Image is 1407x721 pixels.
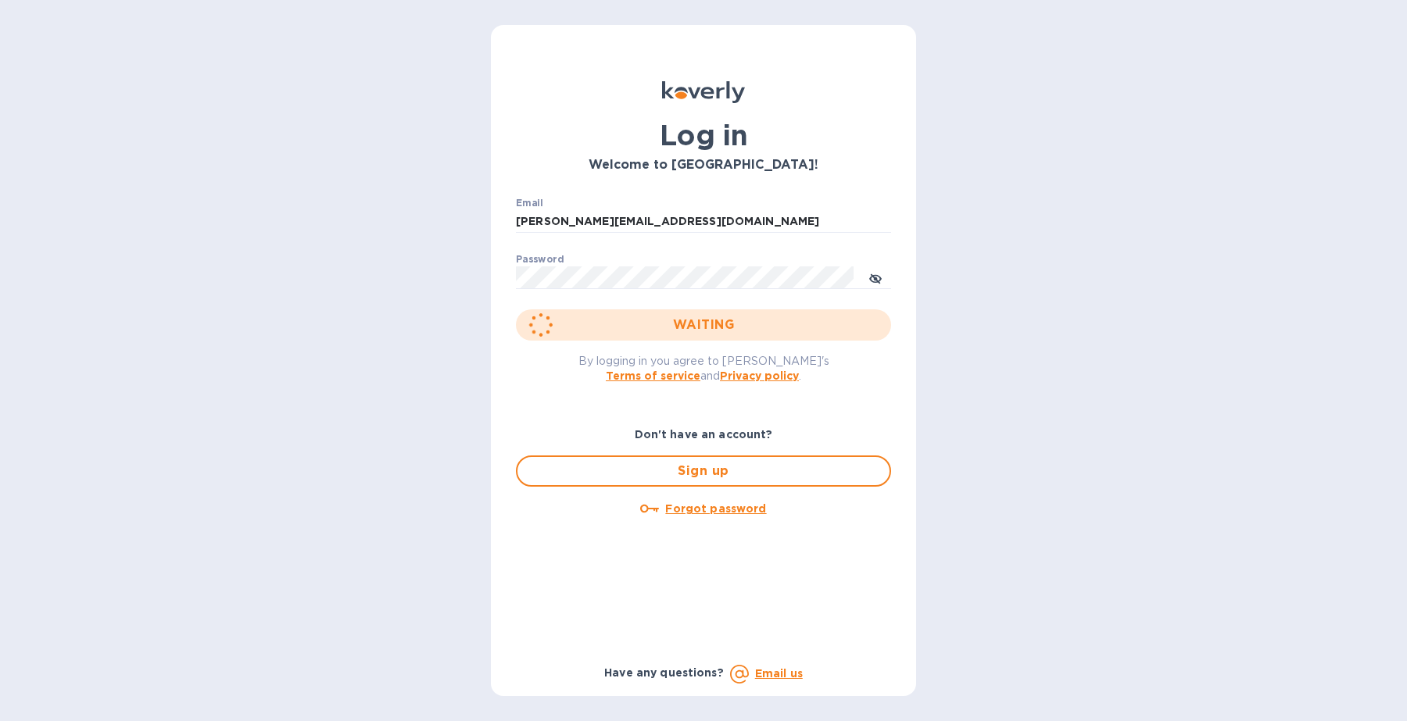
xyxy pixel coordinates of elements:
span: Sign up [530,462,877,480]
input: Enter email address [516,210,891,234]
label: Password [516,255,564,264]
a: Terms of service [606,369,700,382]
img: Koverly [662,81,745,103]
h3: Welcome to [GEOGRAPHIC_DATA]! [516,158,891,173]
b: Have any questions? [604,666,724,679]
button: Sign up [516,455,891,487]
a: Privacy policy [720,369,799,382]
h1: Log in [516,119,891,152]
label: Email [516,198,543,208]
b: Don't have an account? [635,428,773,441]
button: toggle password visibility [860,262,891,293]
span: By logging in you agree to [PERSON_NAME]'s and . [578,355,829,382]
a: Email us [755,667,803,680]
u: Forgot password [665,502,766,515]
